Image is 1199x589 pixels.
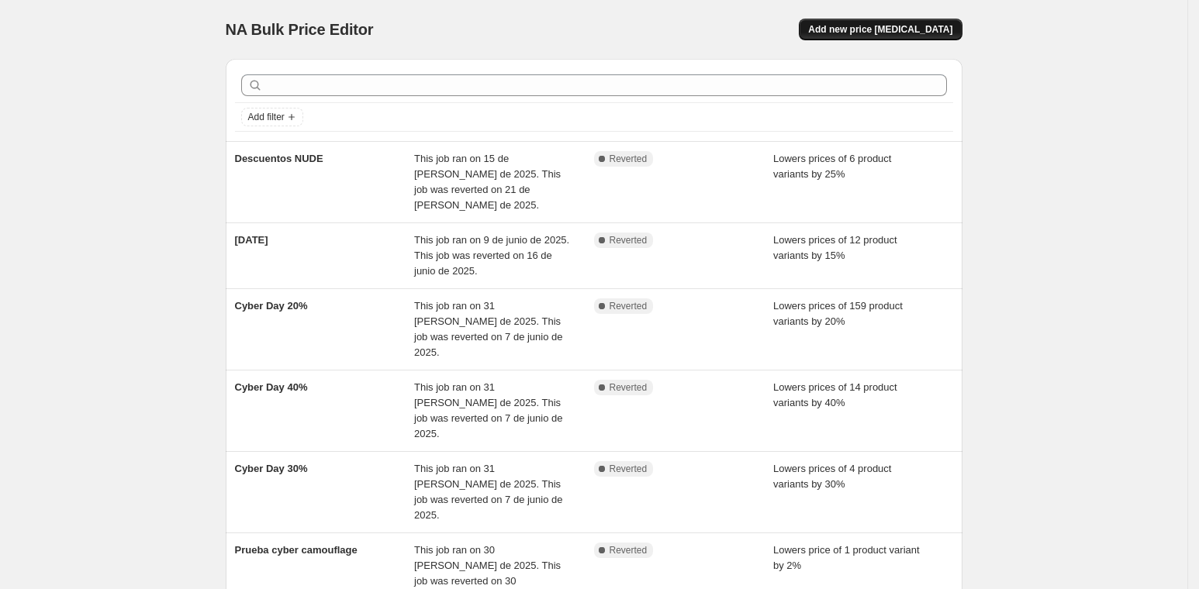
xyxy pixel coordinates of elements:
[414,153,561,211] span: This job ran on 15 de [PERSON_NAME] de 2025. This job was reverted on 21 de [PERSON_NAME] de 2025.
[414,234,569,277] span: This job ran on 9 de junio de 2025. This job was reverted on 16 de junio de 2025.
[414,381,563,439] span: This job ran on 31 [PERSON_NAME] de 2025. This job was reverted on 7 de junio de 2025.
[235,463,308,474] span: Cyber Day 30%
[773,153,891,180] span: Lowers prices of 6 product variants by 25%
[226,21,374,38] span: NA Bulk Price Editor
[773,463,891,490] span: Lowers prices of 4 product variants by 30%
[235,234,268,246] span: [DATE]
[773,544,920,571] span: Lowers price of 1 product variant by 2%
[773,234,897,261] span: Lowers prices of 12 product variants by 15%
[773,300,903,327] span: Lowers prices of 159 product variants by 20%
[610,544,648,556] span: Reverted
[248,111,285,123] span: Add filter
[241,108,303,126] button: Add filter
[414,463,563,521] span: This job ran on 31 [PERSON_NAME] de 2025. This job was reverted on 7 de junio de 2025.
[610,153,648,165] span: Reverted
[235,544,358,556] span: Prueba cyber camouflage
[610,234,648,246] span: Reverted
[808,23,952,36] span: Add new price [MEDICAL_DATA]
[610,463,648,475] span: Reverted
[235,153,323,164] span: Descuentos NUDE
[799,19,962,40] button: Add new price [MEDICAL_DATA]
[235,381,308,393] span: Cyber Day 40%
[610,381,648,394] span: Reverted
[773,381,897,408] span: Lowers prices of 14 product variants by 40%
[610,300,648,312] span: Reverted
[414,300,563,358] span: This job ran on 31 [PERSON_NAME] de 2025. This job was reverted on 7 de junio de 2025.
[235,300,308,312] span: Cyber Day 20%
